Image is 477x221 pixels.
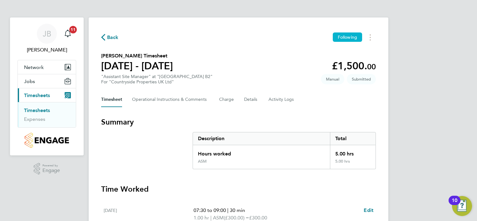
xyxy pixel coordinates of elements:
div: ASM [198,159,207,164]
a: Go to home page [17,133,76,148]
button: Jobs [18,74,76,88]
span: This timesheet is Submitted. [347,74,376,84]
span: Timesheets [24,92,50,98]
div: "Assistant Site Manager" at "[GEOGRAPHIC_DATA] B2" [101,74,213,85]
h1: [DATE] - [DATE] [101,60,173,72]
button: Timesheets Menu [365,32,376,42]
button: Activity Logs [268,92,295,107]
h2: [PERSON_NAME] Timesheet [101,52,173,60]
div: Total [330,132,376,145]
div: For "Countryside Properties UK Ltd" [101,79,213,85]
span: Following [338,34,357,40]
span: Engage [42,168,60,173]
span: £300.00 [249,215,267,221]
span: Powered by [42,163,60,168]
span: This timesheet was manually created. [321,74,344,84]
span: Back [107,34,119,41]
span: James Berry [17,46,76,54]
span: Network [24,64,44,70]
span: JB [43,30,51,38]
button: Network [18,60,76,74]
button: Timesheet [101,92,122,107]
div: 5.00 hrs [330,159,376,169]
span: | [227,207,229,213]
nav: Main navigation [10,17,84,155]
a: Expenses [24,116,45,122]
button: Open Resource Center, 10 new notifications [452,196,472,216]
span: 00 [367,62,376,71]
span: | [210,215,212,221]
button: Back [101,33,119,41]
span: (£300.00) = [224,215,249,221]
a: JB[PERSON_NAME] [17,24,76,54]
a: 11 [61,24,74,44]
span: Edit [364,207,373,213]
a: Edit [364,207,373,214]
h3: Time Worked [101,184,376,194]
app-decimal: £1,500. [332,60,376,72]
div: Timesheets [18,102,76,127]
div: Description [193,132,330,145]
span: 30 min [230,207,245,213]
a: Powered byEngage [34,163,60,175]
span: 1.00 hr [194,215,209,221]
div: 10 [452,200,457,209]
button: Charge [219,92,234,107]
div: Hours worked [193,145,330,159]
button: Timesheets [18,88,76,102]
span: 11 [69,26,77,33]
button: Details [244,92,258,107]
button: Operational Instructions & Comments [132,92,209,107]
h3: Summary [101,117,376,127]
div: Summary [193,132,376,169]
span: Jobs [24,78,35,84]
img: countryside-properties-logo-retina.png [25,133,69,148]
span: 07:30 to 09:00 [194,207,226,213]
button: Following [333,32,362,42]
div: 5.00 hrs [330,145,376,159]
a: Timesheets [24,107,50,113]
